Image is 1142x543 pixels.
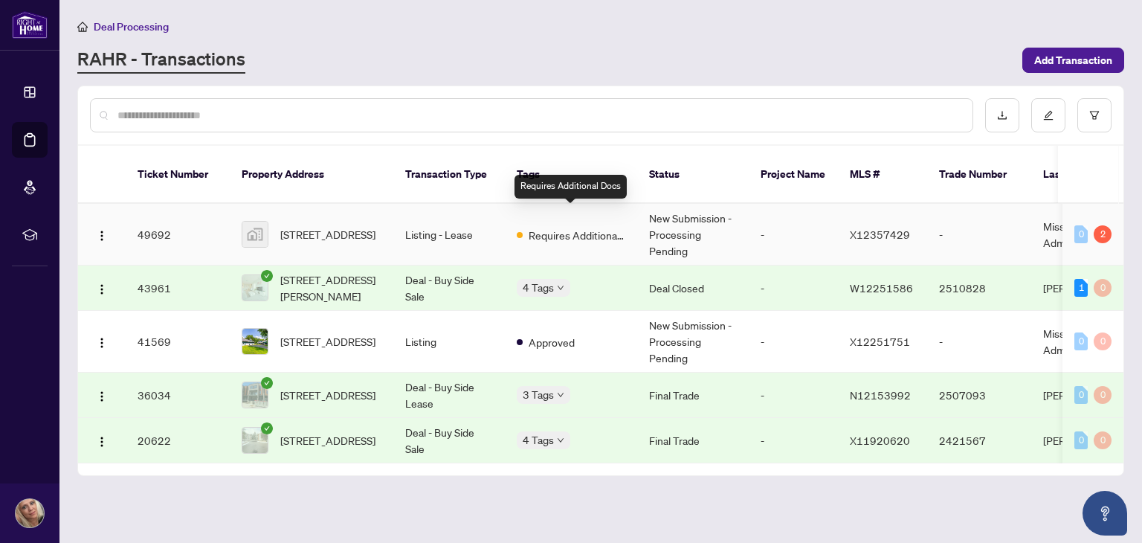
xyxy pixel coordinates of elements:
div: 0 [1094,431,1112,449]
td: - [749,266,838,311]
span: down [557,284,564,292]
img: thumbnail-img [242,222,268,247]
span: filter [1089,110,1100,121]
button: download [985,98,1019,132]
div: 0 [1074,431,1088,449]
span: [STREET_ADDRESS] [280,387,375,403]
div: 1 [1074,279,1088,297]
span: edit [1043,110,1054,121]
td: Final Trade [637,418,749,463]
td: Final Trade [637,373,749,418]
td: Listing [393,311,505,373]
td: Listing - Lease [393,204,505,266]
span: Requires Additional Docs [529,227,625,243]
span: Approved [529,334,575,350]
span: X11920620 [850,434,910,447]
th: Ticket Number [126,146,230,204]
span: 4 Tags [523,279,554,296]
img: Logo [96,337,108,349]
td: 2507093 [927,373,1031,418]
th: Project Name [749,146,838,204]
td: Deal - Buy Side Lease [393,373,505,418]
img: logo [12,11,48,39]
div: 0 [1074,386,1088,404]
button: Logo [90,222,114,246]
span: check-circle [261,422,273,434]
img: thumbnail-img [242,382,268,408]
td: 43961 [126,266,230,311]
div: Requires Additional Docs [514,175,627,199]
span: 4 Tags [523,431,554,449]
td: 41569 [126,311,230,373]
td: - [749,373,838,418]
a: RAHR - Transactions [77,47,245,74]
div: 0 [1094,279,1112,297]
span: [STREET_ADDRESS] [280,432,375,449]
button: filter [1077,98,1112,132]
th: Transaction Type [393,146,505,204]
span: [STREET_ADDRESS] [280,226,375,242]
span: Deal Processing [94,20,169,33]
span: N12153992 [850,388,911,402]
td: Deal Closed [637,266,749,311]
button: Open asap [1083,491,1127,536]
td: 20622 [126,418,230,463]
td: Deal - Buy Side Sale [393,418,505,463]
img: thumbnail-img [242,329,268,354]
td: 2421567 [927,418,1031,463]
td: 36034 [126,373,230,418]
th: Property Address [230,146,393,204]
div: 0 [1094,332,1112,350]
span: Add Transaction [1034,48,1112,72]
span: check-circle [261,377,273,389]
td: Deal - Buy Side Sale [393,266,505,311]
th: Tags [505,146,637,204]
img: Profile Icon [16,499,44,527]
span: down [557,391,564,399]
td: - [927,311,1031,373]
td: 2510828 [927,266,1031,311]
span: [STREET_ADDRESS][PERSON_NAME] [280,271,381,304]
button: Logo [90,428,114,452]
div: 0 [1074,332,1088,350]
button: Logo [90,276,114,300]
span: down [557,437,564,444]
img: Logo [96,230,108,242]
div: 0 [1094,386,1112,404]
span: check-circle [261,270,273,282]
span: X12251751 [850,335,910,348]
img: thumbnail-img [242,428,268,453]
span: home [77,22,88,32]
button: edit [1031,98,1065,132]
td: 49692 [126,204,230,266]
img: Logo [96,283,108,295]
th: Trade Number [927,146,1031,204]
td: New Submission - Processing Pending [637,204,749,266]
td: - [749,204,838,266]
div: 2 [1094,225,1112,243]
img: Logo [96,436,108,448]
button: Add Transaction [1022,48,1124,73]
button: Logo [90,330,114,353]
td: - [927,204,1031,266]
td: - [749,418,838,463]
th: Status [637,146,749,204]
img: Logo [96,391,108,402]
span: [STREET_ADDRESS] [280,333,375,350]
img: thumbnail-img [242,275,268,301]
span: download [997,110,1007,121]
span: W12251586 [850,281,913,295]
td: New Submission - Processing Pending [637,311,749,373]
button: Logo [90,383,114,407]
td: - [749,311,838,373]
th: MLS # [838,146,927,204]
span: 3 Tags [523,386,554,403]
span: X12357429 [850,228,910,241]
div: 0 [1074,225,1088,243]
